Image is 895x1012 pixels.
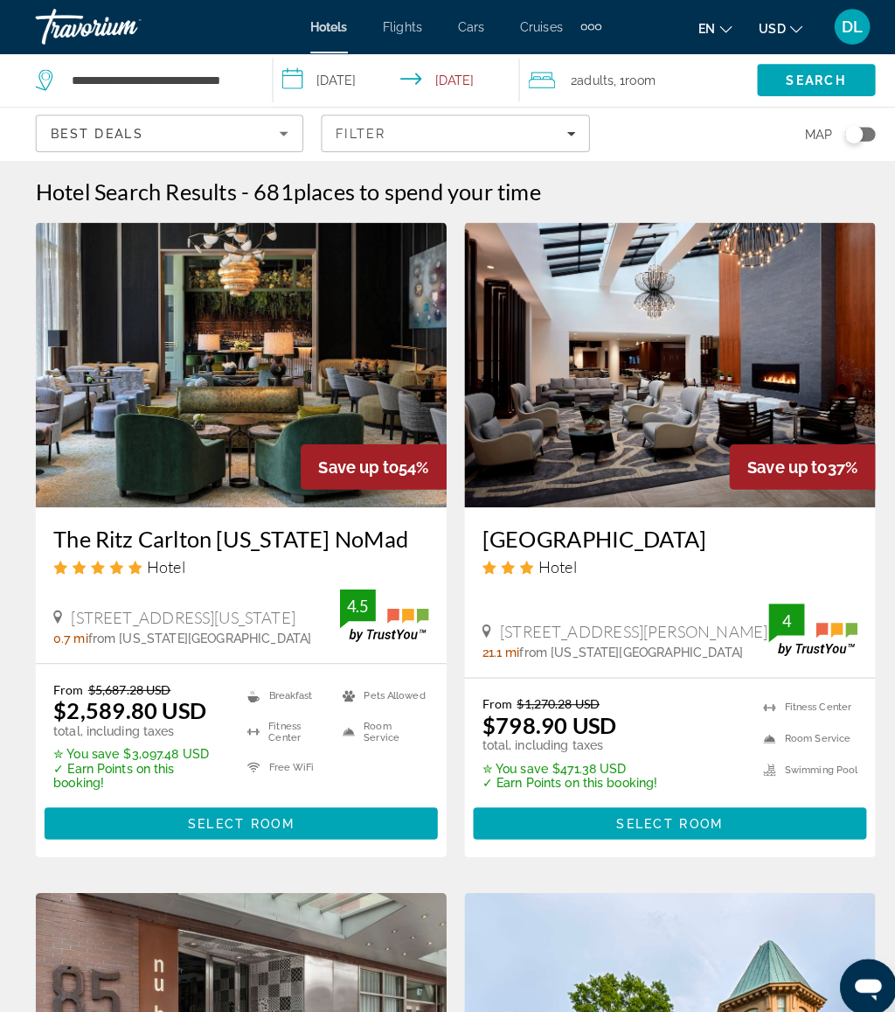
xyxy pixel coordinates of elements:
[734,450,813,468] span: Save up to
[474,684,503,699] span: From
[234,670,328,696] li: Breakfast
[50,124,141,138] span: Best Deals
[825,942,881,998] iframe: Botón para iniciar la ventana de mensajería
[744,63,860,94] button: Search
[450,19,476,33] a: Cars
[184,802,289,816] span: Select Room
[52,620,87,634] span: 0.7 mi
[70,597,290,616] span: [STREET_ADDRESS][US_STATE]
[474,762,646,776] p: ✓ Earn Points on this booking!
[474,634,510,648] span: 21.1 mi
[313,450,392,468] span: Save up to
[474,699,606,725] ins: $798.90 USD
[755,593,843,645] img: TrustYou guest rating badge
[746,15,788,40] button: Change currency
[474,748,646,762] p: $471.38 USD
[746,21,772,35] span: USD
[817,124,860,140] button: Toggle map
[87,620,306,634] span: from [US_STATE][GEOGRAPHIC_DATA]
[456,219,860,499] img: Long Island Marriott
[510,634,730,648] span: from [US_STATE][GEOGRAPHIC_DATA]
[510,52,744,105] button: Travelers: 2 adults, 0 children
[474,547,843,566] div: 3 star Hotel
[755,599,790,620] div: 4
[52,670,82,685] span: From
[237,175,245,201] span: -
[815,8,860,45] button: User Menu
[268,52,510,105] button: Select check in and out date
[741,715,843,736] li: Room Service
[603,66,644,91] span: , 1
[465,798,851,817] a: Select Room
[295,436,439,481] div: 54%
[491,611,754,630] span: [STREET_ADDRESS][PERSON_NAME]
[511,19,553,33] a: Cruises
[508,684,589,699] del: $1,270.28 USD
[561,66,603,91] span: 2
[474,516,843,542] a: [GEOGRAPHIC_DATA]
[686,21,703,35] span: en
[52,685,203,711] ins: $2,589.80 USD
[316,113,579,150] button: Filters
[69,66,241,92] input: Search hotel destination
[44,793,430,825] button: Select Room
[465,793,851,825] button: Select Room
[52,734,117,748] span: ✮ You save
[35,3,210,49] a: Travorium
[377,19,415,33] a: Flights
[474,748,538,762] span: ✮ You save
[567,72,603,86] span: Adults
[35,175,232,201] h1: Hotel Search Results
[44,798,430,817] a: Select Room
[614,72,644,86] span: Room
[334,579,421,631] img: TrustYou guest rating badge
[334,585,369,606] div: 4.5
[52,516,421,542] a: The Ritz Carlton [US_STATE] NoMad
[827,17,848,35] span: DL
[791,120,817,144] span: Map
[741,684,843,706] li: Fitness Center
[328,706,421,732] li: Room Service
[144,547,182,566] span: Hotel
[52,711,221,725] p: total, including taxes
[772,72,831,86] span: Search
[87,670,168,685] del: $5,687.28 USD
[52,748,221,776] p: ✓ Earn Points on this booking!
[606,802,711,816] span: Select Room
[52,547,421,566] div: 5 star Hotel
[330,124,379,138] span: Filter
[234,706,328,732] li: Fitness Center
[686,15,719,40] button: Change language
[234,741,328,767] li: Free WiFi
[52,734,221,748] p: $3,097.48 USD
[288,175,531,201] span: places to spend your time
[249,175,531,201] h2: 681
[571,12,591,40] button: Extra navigation items
[741,745,843,767] li: Swimming Pool
[50,121,283,142] mat-select: Sort by
[305,19,342,33] a: Hotels
[474,725,646,739] p: total, including taxes
[529,547,566,566] span: Hotel
[717,436,860,481] div: 37%
[35,219,439,499] img: The Ritz Carlton New York NoMad
[328,670,421,696] li: Pets Allowed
